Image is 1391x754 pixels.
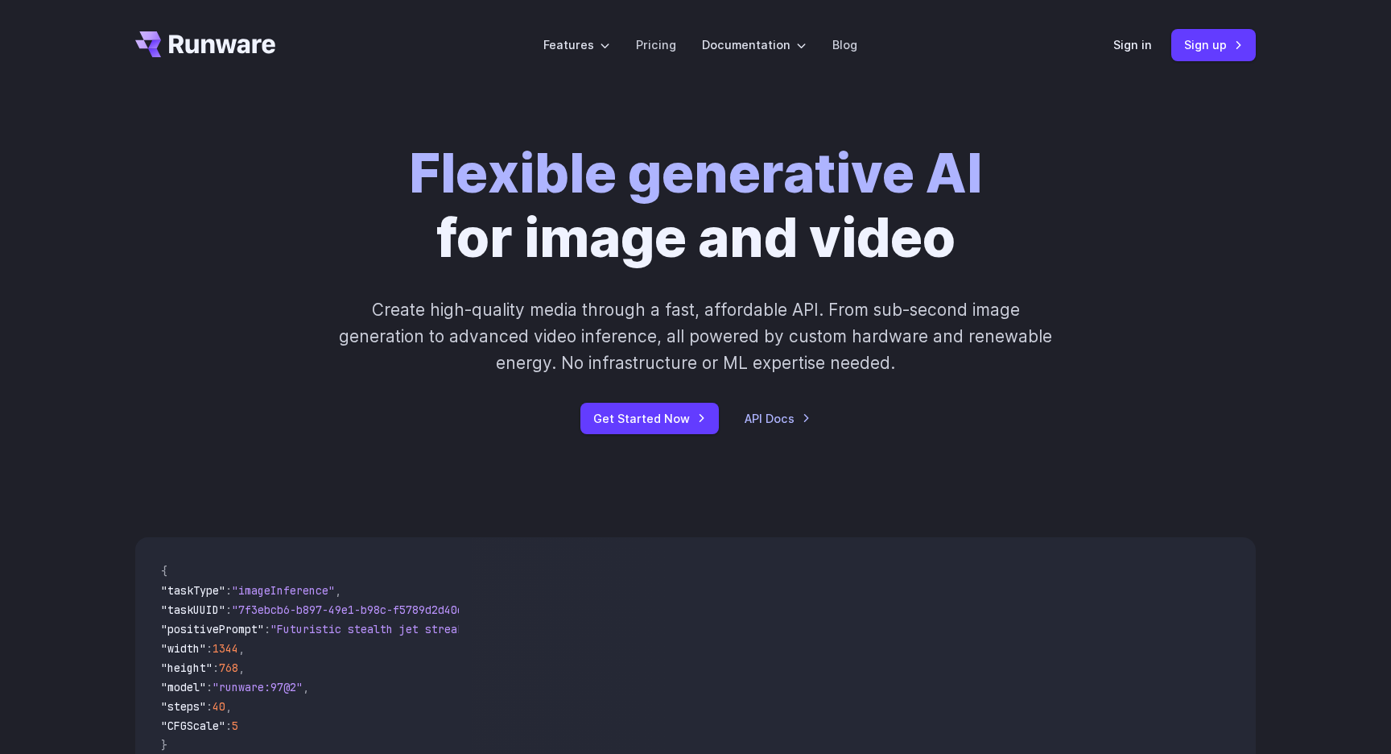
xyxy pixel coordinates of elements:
[161,680,206,694] span: "model"
[213,699,225,714] span: 40
[409,142,982,271] h1: for image and video
[225,719,232,733] span: :
[409,141,982,205] strong: Flexible generative AI
[543,35,610,54] label: Features
[335,583,341,598] span: ,
[161,583,225,598] span: "taskType"
[580,403,719,434] a: Get Started Now
[303,680,309,694] span: ,
[213,641,238,656] span: 1344
[270,622,856,636] span: "Futuristic stealth jet streaking through a neon-lit cityscape with glowing purple exhaust"
[264,622,270,636] span: :
[232,583,335,598] span: "imageInference"
[213,680,303,694] span: "runware:97@2"
[161,661,213,675] span: "height"
[636,35,676,54] a: Pricing
[206,680,213,694] span: :
[232,719,238,733] span: 5
[238,661,245,675] span: ,
[832,35,857,54] a: Blog
[161,699,206,714] span: "steps"
[135,31,275,57] a: Go to /
[161,564,167,578] span: {
[238,641,245,656] span: ,
[213,661,219,675] span: :
[702,35,807,54] label: Documentation
[161,641,206,656] span: "width"
[206,641,213,656] span: :
[225,603,232,617] span: :
[225,583,232,598] span: :
[161,622,264,636] span: "positivePrompt"
[745,409,811,428] a: API Docs
[219,661,238,675] span: 768
[1171,29,1256,60] a: Sign up
[225,699,232,714] span: ,
[206,699,213,714] span: :
[161,719,225,733] span: "CFGScale"
[161,738,167,752] span: }
[232,603,477,617] span: "7f3ebcb6-b897-49e1-b98c-f5789d2d40d7"
[161,603,225,617] span: "taskUUID"
[1113,35,1152,54] a: Sign in
[337,296,1055,377] p: Create high-quality media through a fast, affordable API. From sub-second image generation to adv...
